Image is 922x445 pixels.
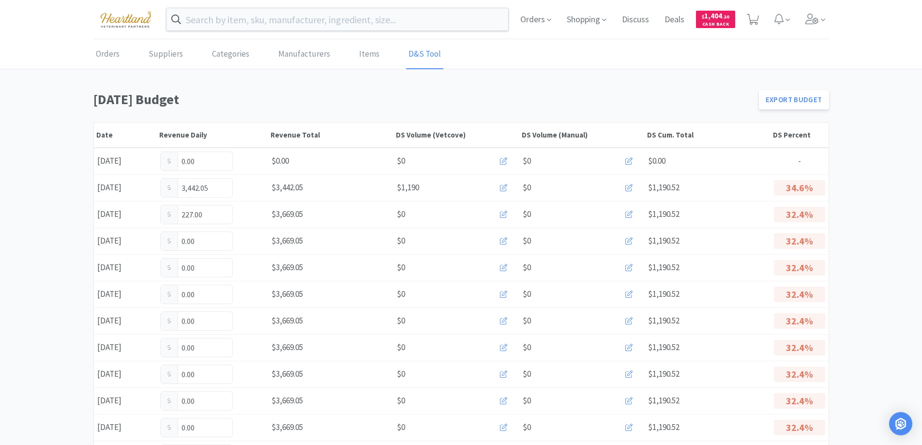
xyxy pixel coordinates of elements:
span: $0 [523,181,531,194]
a: Suppliers [146,40,185,69]
div: [DATE] [94,151,157,171]
span: $3,669.05 [272,395,303,406]
span: $1,190.52 [648,315,680,326]
span: $0 [397,234,405,247]
p: 32.4% [774,287,825,302]
span: $0 [397,368,405,381]
p: 32.4% [774,340,825,355]
span: $1,190.52 [648,182,680,193]
span: $1,190.52 [648,262,680,273]
span: Cash Back [702,22,729,28]
p: 34.6% [774,180,825,196]
div: [DATE] [94,417,157,437]
span: 1,404 [702,11,729,20]
span: $0 [397,208,405,221]
div: [DATE] [94,258,157,277]
span: $0 [397,154,405,168]
span: $0 [397,288,405,301]
span: $3,669.05 [272,315,303,326]
span: $1,190 [397,181,419,194]
p: 32.4% [774,207,825,222]
p: 32.4% [774,367,825,382]
span: $3,669.05 [272,262,303,273]
span: $1,190.52 [648,395,680,406]
div: Date [96,130,154,139]
p: 32.4% [774,420,825,435]
span: $0 [523,421,531,434]
div: Revenue Daily [159,130,266,139]
span: $0 [397,261,405,274]
span: $ [702,14,704,20]
div: DS Percent [773,130,826,139]
span: $3,669.05 [272,368,303,379]
span: . 20 [722,14,729,20]
span: $0 [397,341,405,354]
span: $0 [523,368,531,381]
span: $3,669.05 [272,422,303,432]
span: $0 [397,394,405,407]
h1: [DATE] Budget [93,89,753,110]
div: [DATE] [94,178,157,198]
div: DS Volume (Vetcove) [396,130,517,139]
span: $0 [523,314,531,327]
a: Items [357,40,382,69]
p: - [774,154,825,168]
span: $0.00 [272,155,289,166]
span: $1,190.52 [648,342,680,353]
span: $1,190.52 [648,422,680,432]
span: $0 [523,288,531,301]
div: DS Cum. Total [647,130,768,139]
span: $0 [397,314,405,327]
a: $1,404.20Cash Back [696,6,735,32]
p: 32.4% [774,393,825,409]
span: $0 [523,341,531,354]
div: [DATE] [94,231,157,251]
span: $1,190.52 [648,209,680,219]
a: D&S Tool [406,40,443,69]
span: $3,669.05 [272,342,303,353]
div: [DATE] [94,311,157,331]
span: $0.00 [648,155,665,166]
span: $0 [523,234,531,247]
span: $0 [397,421,405,434]
div: [DATE] [94,391,157,411]
a: Deals [661,15,688,24]
span: $0 [523,261,531,274]
img: cad7bdf275c640399d9c6e0c56f98fd2_10.png [93,6,158,32]
div: [DATE] [94,284,157,304]
span: $3,669.05 [272,235,303,246]
a: Manufacturers [276,40,333,69]
a: Categories [210,40,252,69]
span: $1,190.52 [648,235,680,246]
span: $3,669.05 [272,209,303,219]
span: $3,442.05 [272,182,303,193]
div: [DATE] [94,204,157,224]
p: 32.4% [774,260,825,276]
a: Export Budget [759,90,829,109]
a: Orders [93,40,122,69]
span: $1,190.52 [648,289,680,299]
div: [DATE] [94,338,157,357]
div: Revenue Total [271,130,392,139]
span: $0 [523,154,531,168]
span: $3,669.05 [272,289,303,299]
span: $1,190.52 [648,368,680,379]
div: DS Volume (Manual) [522,130,643,139]
div: [DATE] [94,364,157,384]
div: Open Intercom Messenger [889,412,912,435]
input: Search by item, sku, manufacturer, ingredient, size... [166,8,509,31]
span: $0 [523,394,531,407]
p: 32.4% [774,233,825,249]
a: Discuss [618,15,653,24]
span: $0 [523,208,531,221]
p: 32.4% [774,313,825,329]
